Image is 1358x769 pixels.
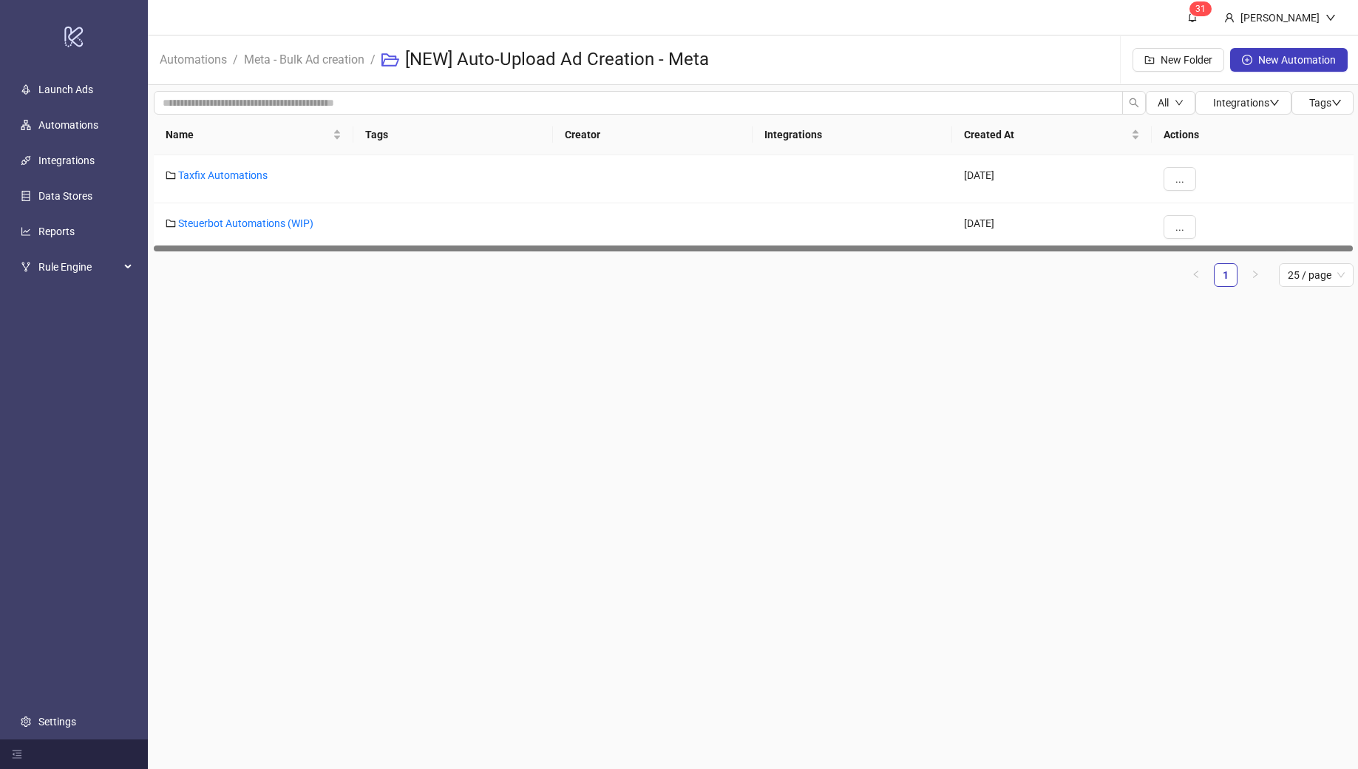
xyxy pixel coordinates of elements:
[1187,12,1198,22] span: bell
[1279,263,1354,287] div: Page Size
[1184,263,1208,287] button: left
[233,36,238,84] li: /
[1258,54,1336,66] span: New Automation
[38,119,98,131] a: Automations
[1146,91,1195,115] button: Alldown
[1230,48,1348,72] button: New Automation
[1331,98,1342,108] span: down
[370,36,376,84] li: /
[1309,97,1342,109] span: Tags
[154,115,353,155] th: Name
[21,262,31,272] span: fork
[1235,10,1325,26] div: [PERSON_NAME]
[753,115,952,155] th: Integrations
[1215,264,1237,286] a: 1
[1242,55,1252,65] span: plus-circle
[1129,98,1139,108] span: search
[1175,98,1184,107] span: down
[1214,263,1238,287] li: 1
[1184,263,1208,287] li: Previous Page
[1243,263,1267,287] button: right
[952,155,1152,203] div: [DATE]
[1195,91,1291,115] button: Integrationsdown
[12,749,22,759] span: menu-fold
[1158,97,1169,109] span: All
[1175,221,1184,233] span: ...
[178,169,268,181] a: Taxfix Automations
[1161,54,1212,66] span: New Folder
[241,50,367,67] a: Meta - Bulk Ad creation
[1133,48,1224,72] button: New Folder
[1251,270,1260,279] span: right
[1192,270,1201,279] span: left
[38,155,95,166] a: Integrations
[38,226,75,237] a: Reports
[166,126,330,143] span: Name
[964,126,1128,143] span: Created At
[1189,1,1212,16] sup: 31
[405,48,709,72] h3: [NEW] Auto-Upload Ad Creation - Meta
[1144,55,1155,65] span: folder-add
[381,51,399,69] span: folder-open
[952,115,1152,155] th: Created At
[38,190,92,202] a: Data Stores
[1175,173,1184,185] span: ...
[166,218,176,228] span: folder
[1269,98,1280,108] span: down
[952,203,1152,251] div: [DATE]
[178,217,313,229] a: Steuerbot Automations (WIP)
[38,84,93,95] a: Launch Ads
[1164,215,1196,239] button: ...
[1164,167,1196,191] button: ...
[1224,13,1235,23] span: user
[1195,4,1201,14] span: 3
[1201,4,1206,14] span: 1
[166,170,176,180] span: folder
[157,50,230,67] a: Automations
[38,252,120,282] span: Rule Engine
[1288,264,1345,286] span: 25 / page
[1325,13,1336,23] span: down
[1291,91,1354,115] button: Tagsdown
[353,115,553,155] th: Tags
[1243,263,1267,287] li: Next Page
[1213,97,1280,109] span: Integrations
[1152,115,1354,155] th: Actions
[38,716,76,728] a: Settings
[553,115,753,155] th: Creator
